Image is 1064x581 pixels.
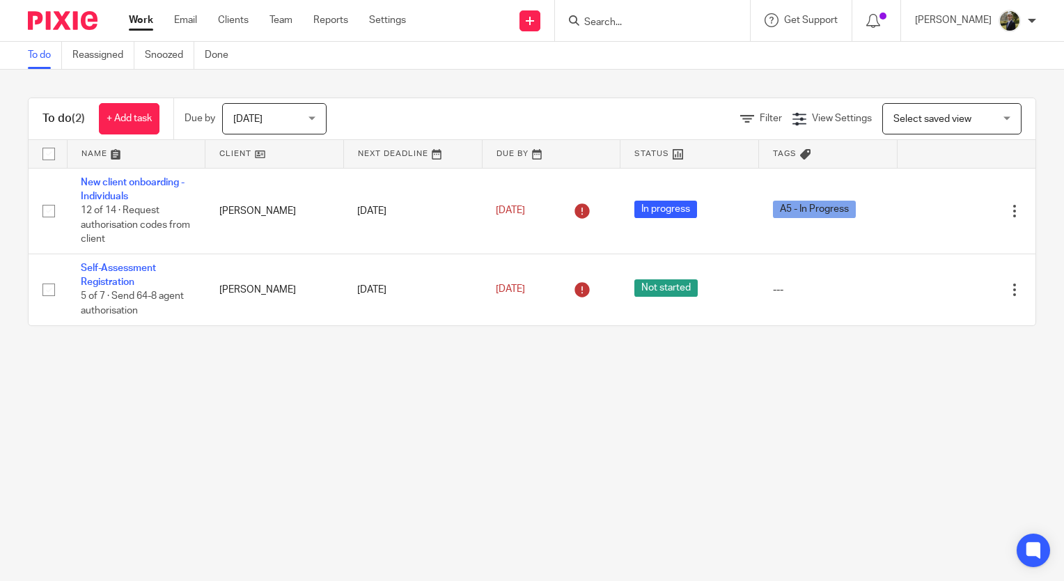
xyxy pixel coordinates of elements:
a: Clients [218,13,249,27]
span: 5 of 7 · Send 64-8 agent authorisation [81,292,184,316]
div: --- [773,283,884,297]
a: Reports [313,13,348,27]
td: [PERSON_NAME] [205,254,344,325]
a: + Add task [99,103,159,134]
span: A5 - In Progress [773,201,856,218]
span: Not started [634,279,698,297]
a: Self-Assessment Registration [81,263,156,287]
a: Snoozed [145,42,194,69]
span: Select saved view [893,114,971,124]
span: Tags [773,150,797,157]
h1: To do [42,111,85,126]
img: Pixie [28,11,97,30]
td: [PERSON_NAME] [205,168,344,254]
img: ACCOUNTING4EVERYTHING-9.jpg [999,10,1021,32]
span: (2) [72,113,85,124]
td: [DATE] [343,254,482,325]
span: In progress [634,201,697,218]
td: [DATE] [343,168,482,254]
span: [DATE] [233,114,263,124]
p: Due by [185,111,215,125]
span: Filter [760,114,782,123]
a: To do [28,42,62,69]
span: [DATE] [496,206,525,215]
a: Done [205,42,239,69]
span: [DATE] [496,285,525,295]
a: New client onboarding - Individuals [81,178,185,201]
a: Team [269,13,292,27]
a: Settings [369,13,406,27]
a: Email [174,13,197,27]
span: View Settings [812,114,872,123]
p: [PERSON_NAME] [915,13,992,27]
span: 12 of 14 · Request authorisation codes from client [81,206,190,244]
a: Work [129,13,153,27]
input: Search [583,17,708,29]
a: Reassigned [72,42,134,69]
span: Get Support [784,15,838,25]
